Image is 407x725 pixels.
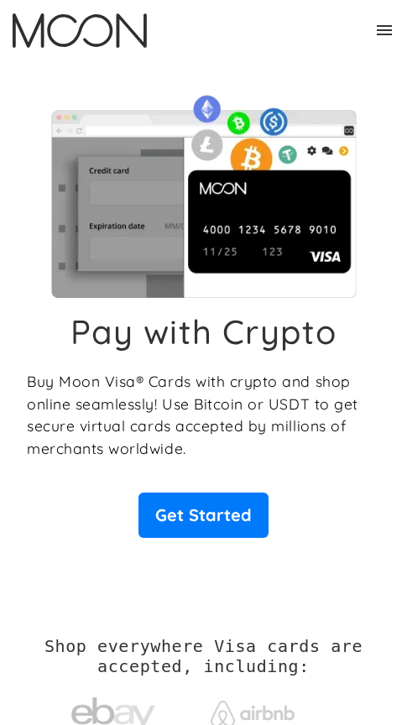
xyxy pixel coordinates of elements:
[13,13,147,48] img: Moon Logo
[27,636,380,676] h2: Shop everywhere Visa cards are accepted, including:
[27,88,380,298] img: Moon Cards let you spend your crypto anywhere Visa is accepted.
[138,493,269,538] a: Get Started
[70,311,337,352] h1: Pay with Crypto
[27,370,380,459] p: Buy Moon Visa® Cards with crypto and shop online seamlessly! Use Bitcoin or USDT to get secure vi...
